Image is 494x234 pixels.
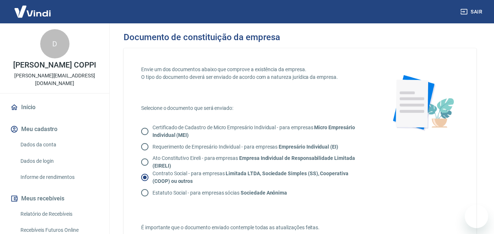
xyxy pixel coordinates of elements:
a: Dados de login [18,154,101,169]
button: Meus recebíveis [9,191,101,207]
p: Requerimento de Empresário Individual - para empresas [152,143,338,151]
a: Início [9,99,101,115]
p: [PERSON_NAME][EMAIL_ADDRESS][DOMAIN_NAME] [6,72,103,87]
strong: Sociedade Anônima [241,190,287,196]
p: O tipo do documento deverá ser enviado de acordo com a natureza jurídica da empresa. [141,73,368,81]
p: Selecione o documento que será enviado: [141,104,368,112]
a: Dados da conta [18,137,101,152]
img: Vindi [9,0,56,23]
p: Estatuto Social - para empresas sócias [152,189,287,197]
button: Sair [459,5,485,19]
button: Meu cadastro [9,121,101,137]
a: Relatório de Recebíveis [18,207,101,222]
p: Contrato Social - para empresas [152,170,362,185]
strong: Empresa Individual de Responsabilidade Limitada (EIRELI) [152,155,355,169]
a: Informe de rendimentos [18,170,101,185]
p: [PERSON_NAME] COPPI [13,61,96,69]
strong: Empresário Individual (EI) [279,144,338,150]
iframe: Botão para abrir a janela de mensagens [465,205,488,228]
p: Ato Constitutivo Eireli - para empresas [152,154,362,170]
p: Envie um dos documentos abaixo que comprove a existência da empresa. [141,66,368,73]
strong: Micro Empresário Individual (MEI) [152,124,355,138]
p: Certificado de Cadastro de Micro Empresário Individual - para empresas [152,124,362,139]
h3: Documento de constituição da empresa [124,32,280,42]
strong: Limitada LTDA, Sociedade Simples (SS), Cooperativa (COOP) ou outros [152,170,348,184]
img: foto-documento-flower.19a65ad63fe92b90d685.png [386,66,459,139]
div: D [40,29,69,58]
p: É importante que o documento enviado contemple todas as atualizações feitas. [141,224,368,231]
